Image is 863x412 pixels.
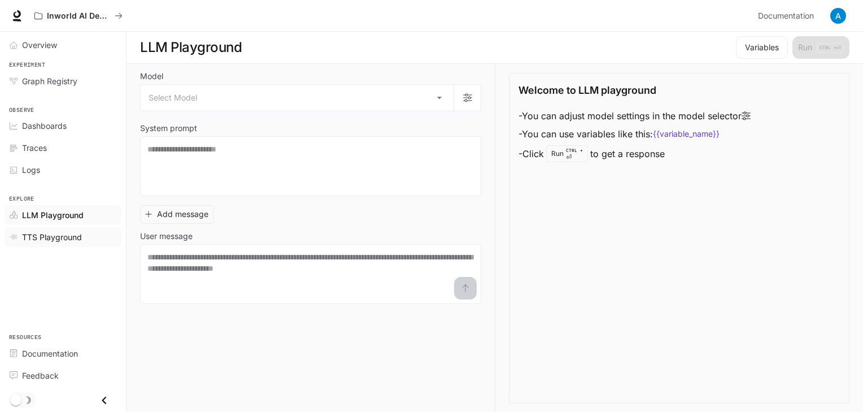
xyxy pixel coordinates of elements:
a: LLM Playground [5,205,121,225]
p: Inworld AI Demos [47,11,110,21]
p: Welcome to LLM playground [518,83,656,98]
a: Overview [5,35,121,55]
li: - Click to get a response [518,143,751,164]
span: Documentation [22,348,78,359]
li: - You can use variables like this: [518,125,751,143]
span: LLM Playground [22,209,84,221]
span: TTS Playground [22,231,82,243]
a: Graph Registry [5,71,121,91]
span: Documentation [758,9,814,23]
button: Add message [140,205,214,224]
p: Model [140,72,163,80]
span: Select Model [149,92,197,103]
span: Overview [22,39,57,51]
a: Documentation [753,5,822,27]
span: Dark mode toggle [10,393,21,406]
span: Feedback [22,370,59,381]
button: Variables [736,36,788,59]
a: Documentation [5,344,121,363]
p: User message [140,232,193,240]
a: Logs [5,160,121,180]
a: TTS Playground [5,227,121,247]
span: Logs [22,164,40,176]
p: System prompt [140,124,197,132]
img: User avatar [830,8,846,24]
div: Select Model [141,85,454,111]
span: Traces [22,142,47,154]
button: Close drawer [91,389,117,412]
p: ⏎ [566,147,583,161]
a: Traces [5,138,121,158]
p: CTRL + [566,147,583,154]
span: Dashboards [22,120,67,132]
a: Feedback [5,366,121,385]
div: Run [546,145,588,162]
h1: LLM Playground [140,36,242,59]
a: Dashboards [5,116,121,136]
span: Graph Registry [22,75,77,87]
button: User avatar [827,5,849,27]
code: {{variable_name}} [653,128,720,140]
button: All workspaces [29,5,128,27]
li: - You can adjust model settings in the model selector [518,107,751,125]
